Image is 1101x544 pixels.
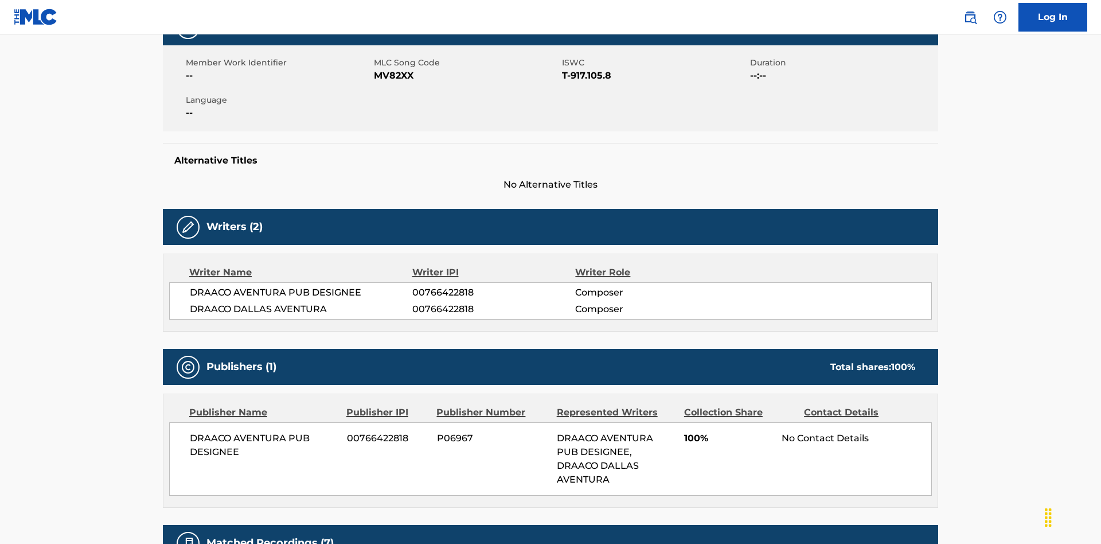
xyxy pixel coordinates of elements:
[374,57,559,69] span: MLC Song Code
[412,302,575,316] span: 00766422818
[562,69,747,83] span: T-917.105.8
[190,286,412,300] span: DRAACO AVENTURA PUB DESIGNEE
[436,406,548,419] div: Publisher Number
[575,266,724,279] div: Writer Role
[206,360,276,374] h5: Publishers (1)
[186,106,371,120] span: --
[750,69,935,83] span: --:--
[186,57,371,69] span: Member Work Identifier
[437,432,548,445] span: P06967
[347,432,428,445] span: 00766422818
[575,286,724,300] span: Composer
[891,362,915,372] span: 100 %
[993,10,1007,24] img: help
[959,6,982,29] a: Public Search
[684,406,795,419] div: Collection Share
[186,94,371,106] span: Language
[186,69,371,83] span: --
[963,10,977,24] img: search
[346,406,428,419] div: Publisher IPI
[750,57,935,69] span: Duration
[206,220,263,234] h5: Writers (2)
[562,57,747,69] span: ISWC
[181,220,195,234] img: Writers
[782,432,931,445] div: No Contact Details
[684,432,773,445] span: 100%
[189,266,412,279] div: Writer Name
[1039,500,1057,535] div: Drag
[190,302,412,316] span: DRAACO DALLAS AVENTURA
[174,155,927,166] h5: Alternative Titles
[804,406,915,419] div: Contact Details
[374,69,559,83] span: MV82XX
[189,406,338,419] div: Publisher Name
[190,432,338,459] span: DRAACO AVENTURA PUB DESIGNEE
[163,178,938,192] span: No Alternative Titles
[181,360,195,374] img: Publishers
[1044,489,1101,544] iframe: Chat Widget
[989,6,1012,29] div: Help
[575,302,724,316] span: Composer
[412,286,575,300] span: 00766422818
[557,433,653,485] span: DRAACO AVENTURA PUB DESIGNEE, DRAACO DALLAS AVENTURA
[557,406,676,419] div: Represented Writers
[14,9,58,25] img: MLC Logo
[1018,3,1087,32] a: Log In
[830,360,915,374] div: Total shares:
[412,266,576,279] div: Writer IPI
